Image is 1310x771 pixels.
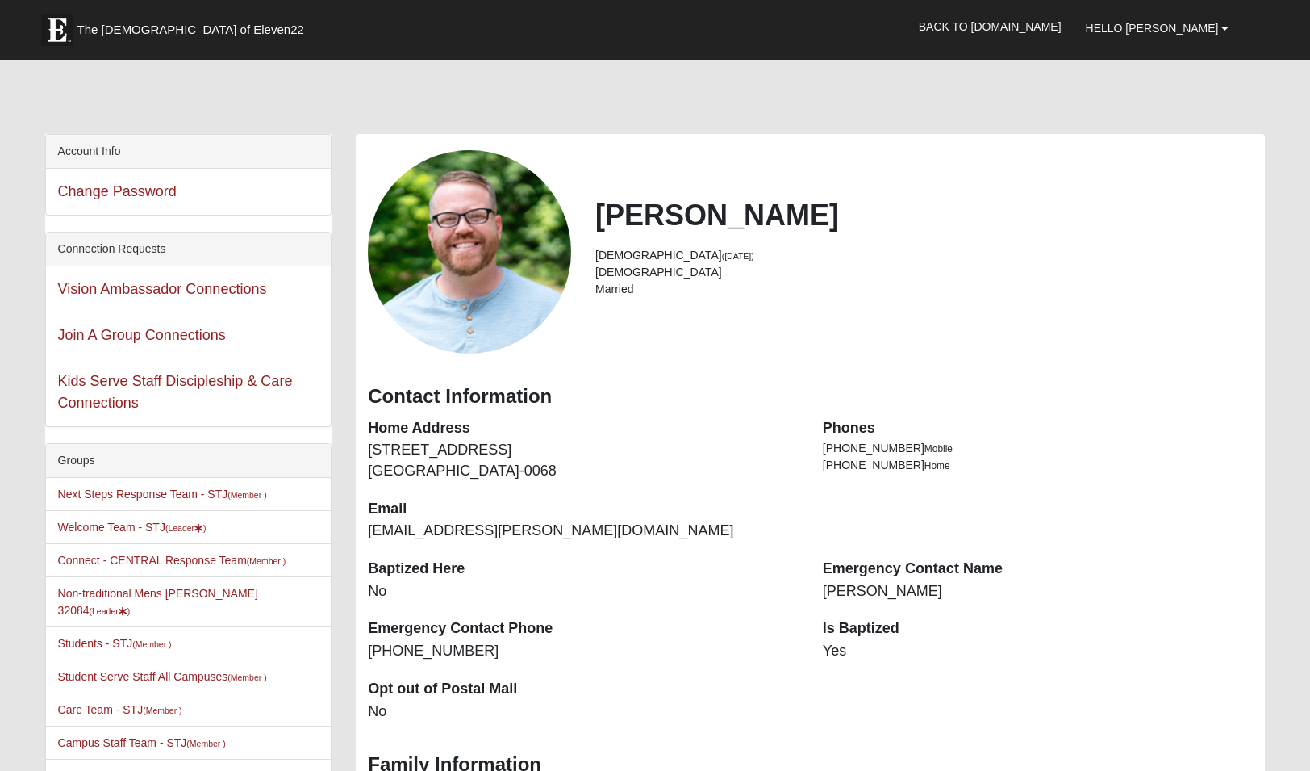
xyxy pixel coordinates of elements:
dd: [STREET_ADDRESS] [GEOGRAPHIC_DATA]-0068 [368,440,799,481]
div: Account Info [46,135,332,169]
dd: No [368,581,799,602]
a: Kids Serve Staff Discipleship & Care Connections [58,373,293,411]
small: (Leader ) [165,523,207,533]
span: Mobile [924,443,953,455]
img: Eleven22 logo [41,14,73,46]
a: View Fullsize Photo [368,150,571,354]
div: Connection Requests [46,233,332,266]
dt: Home Address [368,418,799,439]
dt: Phones [823,418,1254,439]
dt: Baptized Here [368,559,799,580]
dt: Email [368,499,799,520]
span: Hello [PERSON_NAME] [1086,22,1219,35]
small: (Member ) [227,673,266,682]
a: Welcome Team - STJ(Leader) [58,521,207,534]
h3: Contact Information [368,385,1253,409]
span: Home [924,460,950,471]
a: Back to [DOMAIN_NAME] [907,6,1074,47]
dt: Opt out of Postal Mail [368,679,799,700]
small: ([DATE]) [722,251,754,261]
dd: No [368,702,799,723]
h2: [PERSON_NAME] [595,198,1253,233]
dd: Yes [823,641,1254,662]
a: Student Serve Staff All Campuses(Member ) [58,670,267,683]
small: (Leader ) [90,606,131,616]
li: [PHONE_NUMBER] [823,457,1254,474]
li: [PHONE_NUMBER] [823,440,1254,457]
a: Hello [PERSON_NAME] [1074,8,1241,48]
li: Married [595,281,1253,298]
dd: [PERSON_NAME] [823,581,1254,602]
dt: Is Baptized [823,618,1254,639]
dt: Emergency Contact Name [823,559,1254,580]
dd: [EMAIL_ADDRESS][PERSON_NAME][DOMAIN_NAME] [368,521,799,542]
a: Vision Ambassador Connections [58,281,267,297]
li: [DEMOGRAPHIC_DATA] [595,247,1253,264]
div: Groups [46,444,332,478]
small: (Member ) [247,556,286,566]
dt: Emergency Contact Phone [368,618,799,639]
a: Students - STJ(Member ) [58,637,172,650]
a: The [DEMOGRAPHIC_DATA] of Eleven22 [33,6,356,46]
dd: [PHONE_NUMBER] [368,641,799,662]
span: The [DEMOGRAPHIC_DATA] of Eleven22 [77,22,304,38]
a: Care Team - STJ(Member ) [58,703,182,716]
small: (Member ) [143,706,181,715]
small: (Member ) [186,739,225,748]
small: (Member ) [132,639,171,649]
a: Non-traditional Mens [PERSON_NAME] 32084(Leader) [58,587,258,617]
a: Change Password [58,183,177,199]
a: Next Steps Response Team - STJ(Member ) [58,488,267,501]
a: Join A Group Connections [58,327,226,343]
li: [DEMOGRAPHIC_DATA] [595,264,1253,281]
small: (Member ) [227,490,266,500]
a: Connect - CENTRAL Response Team(Member ) [58,554,286,567]
a: Campus Staff Team - STJ(Member ) [58,736,226,749]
